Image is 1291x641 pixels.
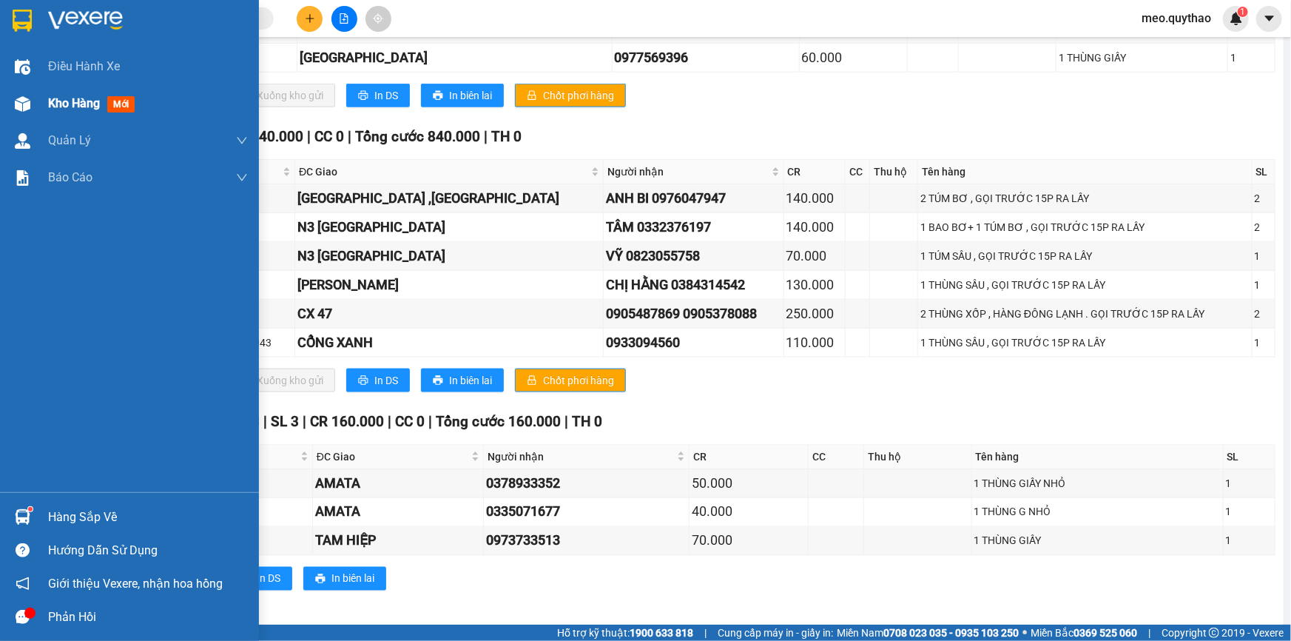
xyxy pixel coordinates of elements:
th: CR [784,160,846,184]
div: 1 [1255,277,1273,293]
span: TH 0 [572,413,602,430]
span: | [564,413,568,430]
span: CC 0 [314,128,344,145]
span: Người nhận [488,449,674,465]
div: 110.000 [786,332,843,353]
div: 1 TÚM SẦU , GỌI TRƯỚC 15P RA LẤY [920,248,1250,264]
span: Tổng cước 160.000 [436,413,561,430]
div: 0977569396 [615,47,797,68]
div: 140.000 [786,217,843,238]
div: 250.000 [786,303,843,324]
div: 2 [1255,219,1273,235]
div: 140.000 [786,188,843,209]
span: In DS [374,87,398,104]
div: AMATA [315,502,481,523]
button: printerIn biên lai [421,84,504,107]
span: Tổng cước 840.000 [355,128,480,145]
span: | [303,413,306,430]
sup: 1 [28,507,33,511]
div: [PERSON_NAME] [297,275,601,295]
img: warehouse-icon [15,59,30,75]
th: CR [690,445,809,469]
div: 1 THÙNG G NHỎ [974,504,1221,520]
div: CỔNG XANH [297,332,601,353]
th: Tên hàng [972,445,1224,469]
span: lock [527,90,537,102]
span: printer [433,375,443,387]
span: | [307,128,311,145]
div: 2 TÚM BƠ , GỌI TRƯỚC 15P RA LẤY [920,190,1250,207]
th: Tên hàng [918,160,1253,184]
th: SL [1224,445,1275,469]
span: CC 0 [395,413,425,430]
strong: 1900 633 818 [630,627,693,639]
span: Báo cáo [48,168,92,187]
span: mới [107,96,135,113]
span: printer [433,90,443,102]
span: In biên lai [449,87,492,104]
div: 0335071677 [486,502,687,523]
span: Chốt phơi hàng [543,372,614,389]
span: Người nhận [607,164,769,180]
div: 2 [1255,190,1273,207]
strong: 0369 525 060 [1073,627,1137,639]
div: 1 [1230,50,1273,66]
span: Giới thiệu Vexere, nhận hoa hồng [48,574,223,593]
span: CR 840.000 [229,128,303,145]
strong: 0708 023 035 - 0935 103 250 [883,627,1019,639]
div: CX 47 [297,303,601,324]
span: notification [16,577,30,591]
span: CR 160.000 [310,413,384,430]
div: 1 THÙNG GIẤY NHỎ [974,475,1221,491]
span: ⚪️ [1022,630,1027,636]
div: 2 THÙNG XỐP , HÀNG ĐÔNG LẠNH . GỌI TRƯỚC 15P RA LẤY [920,306,1250,322]
span: printer [315,574,326,585]
span: | [348,128,351,145]
span: | [484,128,488,145]
span: down [236,135,248,147]
span: ĐC Giao [317,449,468,465]
img: warehouse-icon [15,509,30,525]
button: caret-down [1256,6,1282,32]
div: 60.000 [802,47,906,68]
button: printerIn DS [346,84,410,107]
div: CHỊ HẰNG 0384314542 [606,275,781,295]
span: meo.quythao [1130,9,1223,27]
span: plus [305,13,315,24]
span: message [16,610,30,624]
span: In biên lai [331,571,374,587]
button: aim [365,6,391,32]
span: Miền Bắc [1031,625,1137,641]
div: 0905487869 0905378088 [606,303,781,324]
span: ĐC Giao [299,164,588,180]
div: TÂM 0332376197 [606,217,781,238]
div: TAM HIỆP [315,531,481,551]
span: | [1148,625,1150,641]
span: question-circle [16,543,30,557]
button: printerIn biên lai [303,567,386,591]
div: 130.000 [786,275,843,295]
button: lockChốt phơi hàng [515,369,626,392]
div: ANH BI 0976047947 [606,188,781,209]
span: Quản Lý [48,131,91,150]
div: 0973733513 [486,531,687,551]
div: [GEOGRAPHIC_DATA] [300,47,610,68]
div: Hướng dẫn sử dụng [48,540,248,562]
div: 1 [1255,335,1273,351]
span: | [428,413,432,430]
span: | [263,413,267,430]
span: printer [358,90,368,102]
div: 1 THÙNG GIẤY [974,533,1221,549]
th: CC [846,160,870,184]
button: printerIn DS [346,369,410,392]
div: 70.000 [692,531,806,551]
button: plus [297,6,323,32]
div: 0933094560 [606,332,781,353]
button: file-add [331,6,357,32]
button: lockChốt phơi hàng [515,84,626,107]
div: VỸ 0823055758 [606,246,781,266]
div: 1 [1226,475,1273,491]
img: solution-icon [15,170,30,186]
button: downloadXuống kho gửi [229,84,335,107]
img: warehouse-icon [15,96,30,112]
